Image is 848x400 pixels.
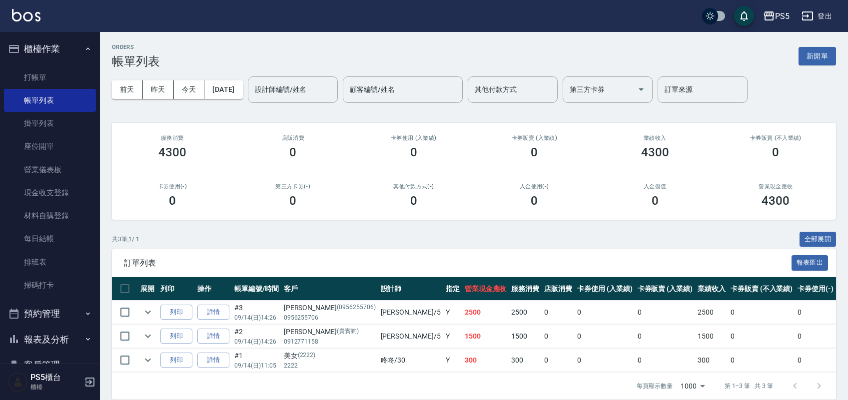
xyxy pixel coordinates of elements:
a: 座位開單 [4,135,96,158]
th: 營業現金應收 [462,277,509,301]
td: 0 [728,301,795,324]
th: 設計師 [378,277,443,301]
div: [PERSON_NAME] [284,327,376,337]
td: 300 [695,349,728,372]
p: 2222 [284,361,376,370]
h3: 4300 [158,145,186,159]
td: 1500 [695,325,728,348]
button: [DATE] [204,80,242,99]
h2: 第三方卡券(-) [245,183,342,190]
td: 0 [728,349,795,372]
h2: 卡券使用(-) [124,183,221,190]
td: 0 [635,301,696,324]
a: 詳情 [197,353,229,368]
h2: 入金儲值 [607,183,704,190]
p: 每頁顯示數量 [637,382,673,391]
td: 0 [542,301,575,324]
button: 報表及分析 [4,327,96,353]
button: 預約管理 [4,301,96,327]
td: [PERSON_NAME] /5 [378,325,443,348]
button: 列印 [160,305,192,320]
a: 帳單列表 [4,89,96,112]
h3: 0 [289,145,296,159]
td: 0 [795,349,836,372]
td: #1 [232,349,281,372]
p: 09/14 (日) 11:05 [234,361,279,370]
td: 0 [795,301,836,324]
th: 卡券使用(-) [795,277,836,301]
td: #3 [232,301,281,324]
div: PS5 [775,10,790,22]
h5: PS5櫃台 [30,373,81,383]
button: 今天 [174,80,205,99]
p: (2222) [298,351,316,361]
td: 0 [728,325,795,348]
td: 2500 [509,301,542,324]
th: 客戶 [281,277,378,301]
td: 0 [542,349,575,372]
td: 2500 [462,301,509,324]
div: [PERSON_NAME] [284,303,376,313]
td: #2 [232,325,281,348]
a: 報表匯出 [792,258,829,267]
td: 1500 [462,325,509,348]
button: PS5 [759,6,794,26]
th: 卡券販賣 (不入業績) [728,277,795,301]
a: 詳情 [197,305,229,320]
button: Open [633,81,649,97]
th: 操作 [195,277,232,301]
p: 第 1–3 筆 共 3 筆 [725,382,773,391]
h3: 0 [169,194,176,208]
span: 訂單列表 [124,258,792,268]
h3: 0 [410,145,417,159]
td: 0 [635,349,696,372]
h2: 店販消費 [245,135,342,141]
button: 報表匯出 [792,255,829,271]
td: Y [443,325,462,348]
th: 展開 [138,277,158,301]
h3: 0 [652,194,659,208]
h2: 其他付款方式(-) [365,183,462,190]
h2: 卡券使用 (入業績) [365,135,462,141]
td: 0 [575,301,635,324]
a: 打帳單 [4,66,96,89]
p: 櫃檯 [30,383,81,392]
p: 0956255706 [284,313,376,322]
td: 0 [575,349,635,372]
button: 全部展開 [800,232,837,247]
h2: 營業現金應收 [728,183,825,190]
p: 09/14 (日) 14:26 [234,337,279,346]
a: 現金收支登錄 [4,181,96,204]
td: 2500 [695,301,728,324]
button: expand row [140,305,155,320]
a: 材料自購登錄 [4,204,96,227]
button: 昨天 [143,80,174,99]
p: (0956255706) [337,303,376,313]
h3: 服務消費 [124,135,221,141]
th: 帳單編號/時間 [232,277,281,301]
p: 09/14 (日) 14:26 [234,313,279,322]
button: save [734,6,754,26]
th: 指定 [443,277,462,301]
button: 登出 [798,7,836,25]
button: 列印 [160,329,192,344]
td: 0 [635,325,696,348]
td: Y [443,349,462,372]
h2: 入金使用(-) [486,183,583,190]
button: 客戶管理 [4,352,96,378]
th: 業績收入 [695,277,728,301]
h2: 卡券販賣 (入業績) [486,135,583,141]
p: (貴賓狗) [337,327,359,337]
h3: 4300 [641,145,669,159]
p: 0912771158 [284,337,376,346]
p: 共 3 筆, 1 / 1 [112,235,139,244]
h2: ORDERS [112,44,160,50]
h3: 0 [410,194,417,208]
img: Logo [12,9,40,21]
a: 詳情 [197,329,229,344]
h3: 帳單列表 [112,54,160,68]
h3: 0 [531,194,538,208]
div: 美女 [284,351,376,361]
td: 0 [795,325,836,348]
td: 1500 [509,325,542,348]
